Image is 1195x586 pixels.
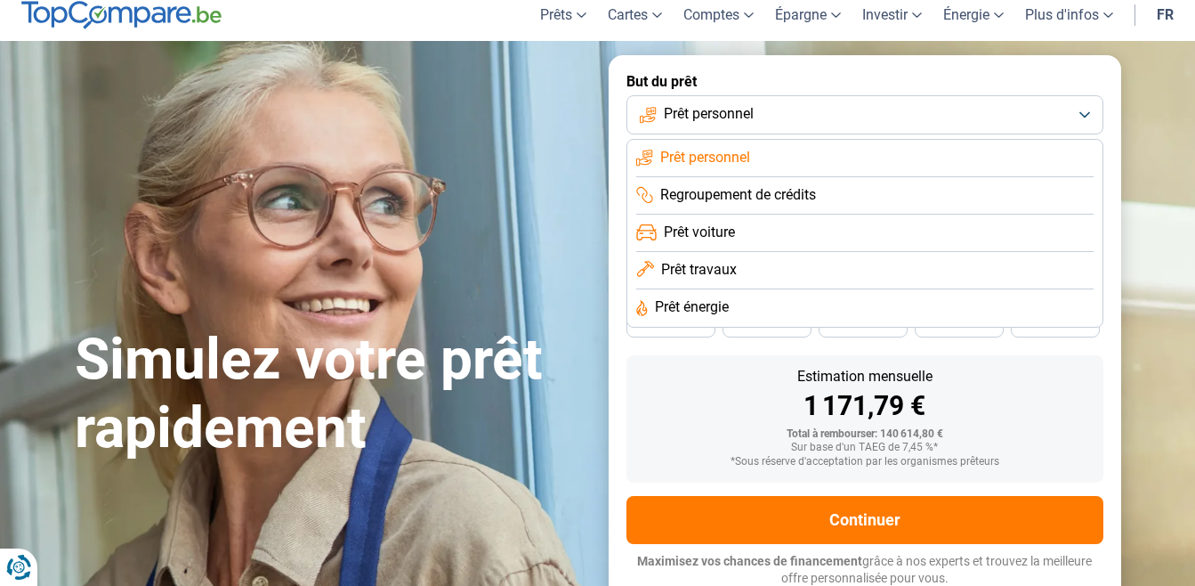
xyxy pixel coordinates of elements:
[626,496,1103,544] button: Continuer
[626,95,1103,134] button: Prêt personnel
[641,442,1089,454] div: Sur base d'un TAEG de 7,45 %*
[626,73,1103,90] label: But du prêt
[75,326,587,463] h1: Simulez votre prêt rapidement
[641,428,1089,441] div: Total à rembourser: 140 614,80 €
[641,393,1089,419] div: 1 171,79 €
[660,148,750,167] span: Prêt personnel
[940,319,979,330] span: 30 mois
[1036,319,1075,330] span: 24 mois
[747,319,787,330] span: 42 mois
[641,456,1089,468] div: *Sous réserve d'acceptation par les organismes prêteurs
[21,1,222,29] img: TopCompare
[660,185,816,205] span: Regroupement de crédits
[655,297,729,317] span: Prêt énergie
[661,260,737,280] span: Prêt travaux
[641,370,1089,384] div: Estimation mensuelle
[637,554,862,568] span: Maximisez vos chances de financement
[664,223,735,242] span: Prêt voiture
[651,319,690,330] span: 48 mois
[844,319,883,330] span: 36 mois
[664,104,754,124] span: Prêt personnel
